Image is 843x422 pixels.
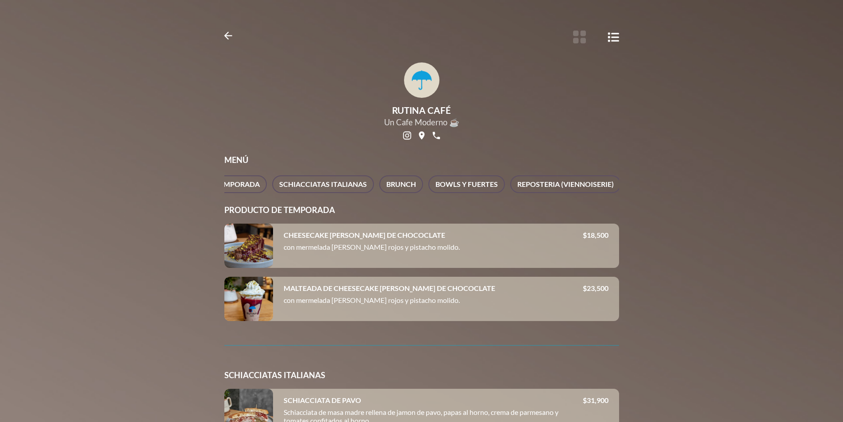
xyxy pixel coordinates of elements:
h4: CHEESECAKE [PERSON_NAME] DE CHOCOCLATE [284,231,445,239]
button: BOWLS Y FUERTES [428,175,505,193]
span: BRUNCH [386,178,416,190]
button: Botón de vista de lista [606,28,620,46]
h2: MENÚ [224,155,619,165]
a: social-link-GOOGLE_LOCATION [416,129,428,142]
span: SCHIACCIATAS ITALIANAS [279,178,367,190]
p: con mermelada [PERSON_NAME] rojos y pistacho molido. [284,296,583,308]
p: $ 18,500 [583,231,608,239]
button: SCHIACCIATAS ITALIANAS [272,175,374,193]
a: social-link-INSTAGRAM [401,129,413,142]
a: social-link-PHONE [430,129,443,142]
span: PRODUCTO DE TEMPORADA [163,178,260,190]
p: $ 31,900 [583,396,608,404]
h1: RUTINA CAFÉ [384,105,459,116]
p: con mermelada [PERSON_NAME] rojos y pistacho molido. [284,243,583,255]
h4: SCHIACCIATA DE PAVO [284,396,361,404]
h4: MALTEADA DE CHEESECAKE [PERSON_NAME] DE CHOCOCLATE [284,284,495,292]
button: Botón de vista de cuadrícula [571,28,588,46]
p: Un Cafe Moderno ☕ [384,117,459,128]
button: REPOSTERIA (VIENNOISERIE) [510,175,621,193]
button: Back to Profile [221,28,235,43]
span: REPOSTERIA (VIENNOISERIE) [517,178,614,190]
h3: SCHIACCIATAS ITALIANAS [224,370,619,380]
button: BRUNCH [379,175,423,193]
h3: PRODUCTO DE TEMPORADA [224,205,619,215]
span: BOWLS Y FUERTES [435,178,498,190]
p: $ 23,500 [583,284,608,292]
